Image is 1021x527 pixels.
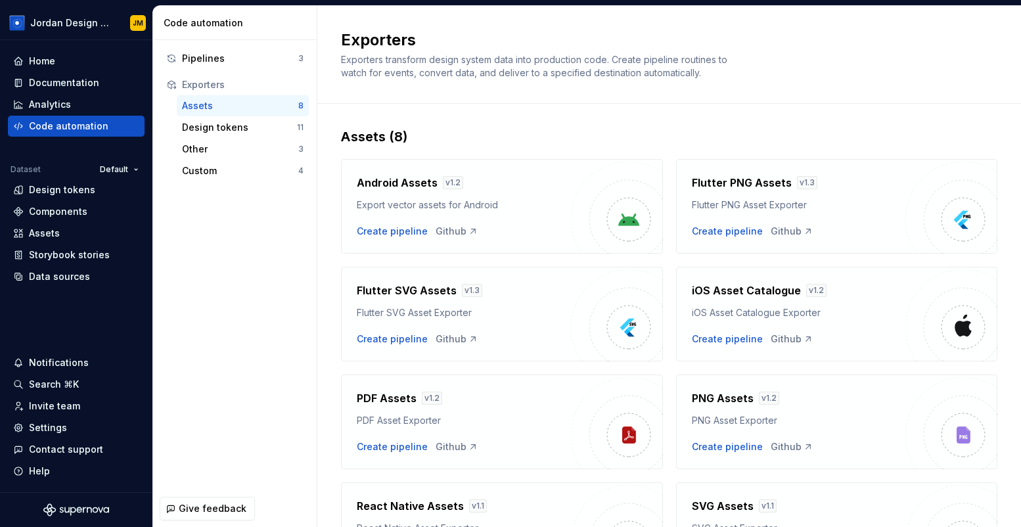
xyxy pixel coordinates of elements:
div: Search ⌘K [29,378,79,391]
div: PDF Asset Exporter [357,414,571,427]
a: Invite team [8,396,145,417]
h4: Flutter SVG Assets [357,283,457,298]
div: Exporters [182,78,304,91]
div: Data sources [29,270,90,283]
button: Pipelines3 [161,48,309,69]
div: v 1.3 [797,176,817,189]
a: Github [771,332,813,346]
div: v 1.3 [462,284,482,297]
h2: Exporters [341,30,982,51]
a: Documentation [8,72,145,93]
div: 11 [297,122,304,133]
div: 3 [298,144,304,154]
div: JM [133,18,143,28]
div: Create pipeline [692,332,763,346]
a: Other3 [177,139,309,160]
a: Github [436,440,478,453]
div: v 1.1 [469,499,487,513]
div: Assets [182,99,298,112]
div: Code automation [29,120,108,133]
h4: Android Assets [357,175,438,191]
div: Create pipeline [357,225,428,238]
div: 8 [298,101,304,111]
a: Data sources [8,266,145,287]
span: Give feedback [179,502,246,515]
div: Analytics [29,98,71,111]
div: 3 [298,53,304,64]
button: Help [8,461,145,482]
div: Design tokens [182,121,297,134]
span: Exporters transform design system data into production code. Create pipeline routines to watch fo... [341,54,730,78]
div: Flutter PNG Asset Exporter [692,198,906,212]
div: Dataset [11,164,41,175]
div: v 1.2 [806,284,827,297]
img: 049812b6-2877-400d-9dc9-987621144c16.png [9,15,25,31]
button: Custom4 [177,160,309,181]
h4: PNG Assets [692,390,754,406]
a: Design tokens [8,179,145,200]
div: Home [29,55,55,68]
span: Default [100,164,128,175]
div: Contact support [29,443,103,456]
div: Export vector assets for Android [357,198,571,212]
div: v 1.2 [422,392,442,405]
button: Give feedback [160,497,255,520]
div: Flutter SVG Asset Exporter [357,306,571,319]
div: PNG Asset Exporter [692,414,906,427]
div: Pipelines [182,52,298,65]
div: Assets (8) [341,127,997,146]
div: Jordan Design System [30,16,114,30]
button: Create pipeline [357,440,428,453]
div: Design tokens [29,183,95,196]
a: Code automation [8,116,145,137]
div: Invite team [29,400,80,413]
button: Default [94,160,145,179]
div: Help [29,465,50,478]
a: Github [436,332,478,346]
a: Github [771,225,813,238]
button: Search ⌘K [8,374,145,395]
h4: PDF Assets [357,390,417,406]
a: Components [8,201,145,222]
button: Create pipeline [692,440,763,453]
a: Storybook stories [8,244,145,265]
div: v 1.2 [759,392,779,405]
button: Create pipeline [357,332,428,346]
a: Github [771,440,813,453]
a: Settings [8,417,145,438]
div: Storybook stories [29,248,110,262]
div: Custom [182,164,298,177]
button: Jordan Design SystemJM [3,9,150,37]
div: Notifications [29,356,89,369]
div: iOS Asset Catalogue Exporter [692,306,906,319]
a: Github [436,225,478,238]
button: Design tokens11 [177,117,309,138]
button: Assets8 [177,95,309,116]
div: v 1.1 [759,499,777,513]
a: Supernova Logo [43,503,109,516]
button: Notifications [8,352,145,373]
div: Documentation [29,76,99,89]
div: Other [182,143,298,156]
h4: SVG Assets [692,498,754,514]
button: Create pipeline [692,225,763,238]
a: Assets [8,223,145,244]
h4: Flutter PNG Assets [692,175,792,191]
div: Assets [29,227,60,240]
a: Home [8,51,145,72]
h4: React Native Assets [357,498,464,514]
